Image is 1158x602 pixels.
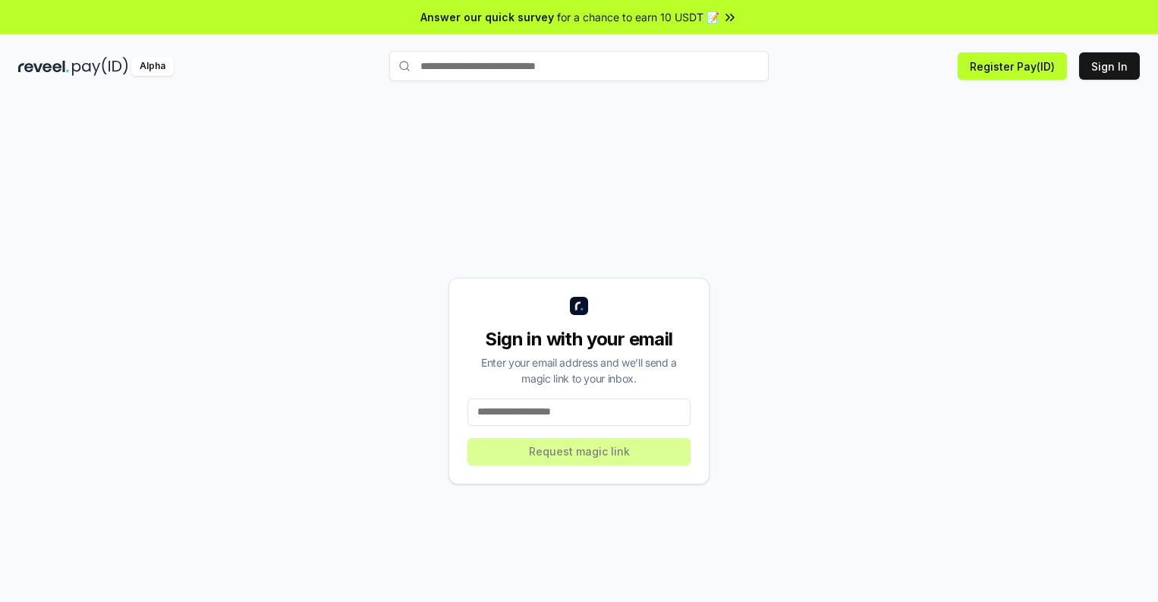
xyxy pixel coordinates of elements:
button: Register Pay(ID) [958,52,1067,80]
span: Answer our quick survey [420,9,554,25]
div: Sign in with your email [467,327,691,351]
img: reveel_dark [18,57,69,76]
div: Alpha [131,57,174,76]
img: logo_small [570,297,588,315]
img: pay_id [72,57,128,76]
div: Enter your email address and we’ll send a magic link to your inbox. [467,355,691,386]
button: Sign In [1079,52,1140,80]
span: for a chance to earn 10 USDT 📝 [557,9,719,25]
